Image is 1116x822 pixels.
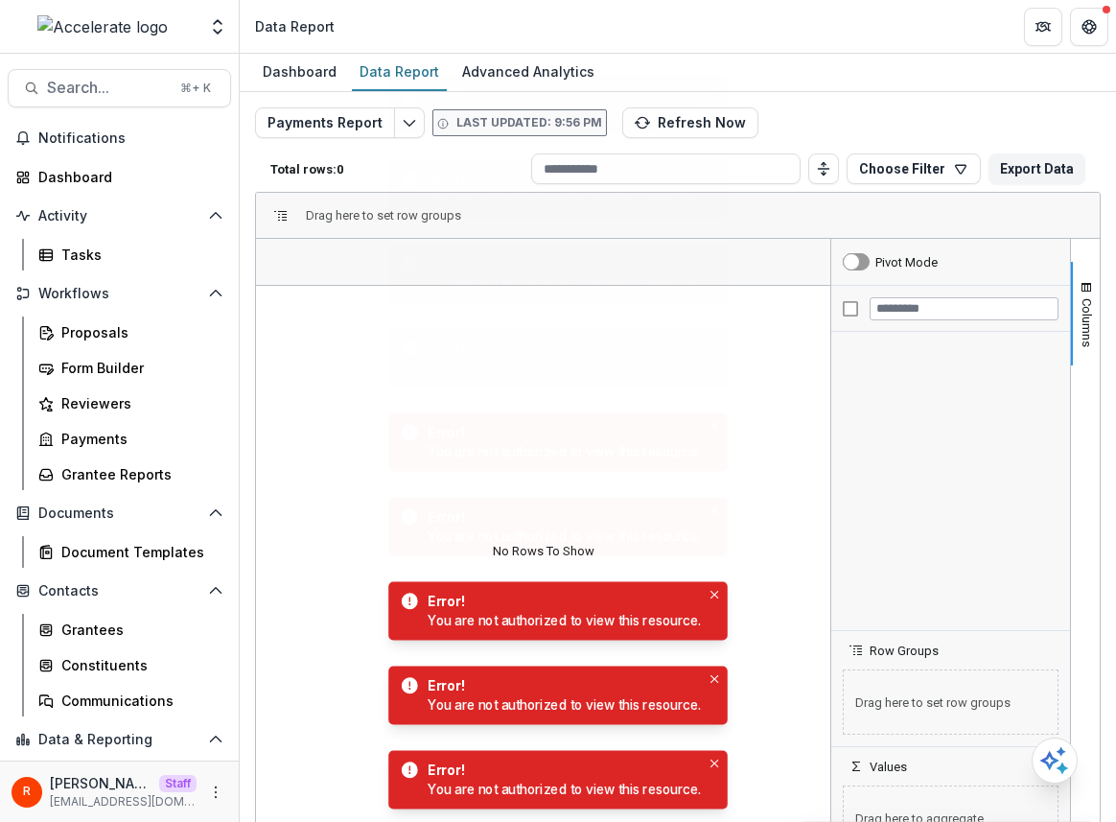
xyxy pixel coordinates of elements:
[705,501,724,520] button: Close
[705,669,724,689] button: Close
[705,332,724,351] button: Close
[50,793,197,810] p: [EMAIL_ADDRESS][DOMAIN_NAME]
[204,8,231,46] button: Open entity switcher
[306,208,461,223] span: Drag here to set row groups
[870,297,1058,320] input: Filter Columns Input
[454,54,602,91] a: Advanced Analytics
[454,58,602,85] div: Advanced Analytics
[705,416,724,435] button: Close
[428,592,695,611] div: Error!
[428,189,702,208] div: You are not authorized to view this resource.
[843,669,1058,735] span: Drag here to set row groups
[255,58,344,85] div: Dashboard
[1080,298,1094,347] span: Columns
[428,273,702,293] div: You are not authorized to view this resource.
[31,685,231,716] a: Communications
[38,286,200,302] span: Workflows
[38,130,223,147] span: Notifications
[61,655,216,675] div: Constituents
[428,20,702,39] div: You are not authorized to view this resource.
[428,676,695,695] div: Error!
[61,620,216,640] div: Grantees
[870,644,939,658] span: Row Groups
[428,761,695,780] div: Error!
[705,79,724,98] button: Close
[31,352,231,384] a: Form Builder
[31,649,231,681] a: Constituents
[428,611,702,630] div: You are not authorized to view this resource.
[37,15,168,38] img: Accelerate logo
[352,54,447,91] a: Data Report
[159,775,197,792] p: Staff
[831,658,1070,746] div: Row Groups
[988,153,1085,184] button: Export Data
[705,247,724,267] button: Close
[428,780,702,799] div: You are not authorized to view this resource.
[428,254,695,273] div: Error!
[31,614,231,646] a: Grantees
[61,245,216,265] div: Tasks
[31,536,231,568] a: Document Templates
[31,388,231,419] a: Reviewers
[61,542,216,562] div: Document Templates
[255,107,395,138] button: Payments Report
[428,105,702,124] div: You are not authorized to view this resource.
[306,208,461,223] div: Row Groups
[31,458,231,490] a: Grantee Reports
[38,732,200,748] span: Data & Reporting
[352,58,447,85] div: Data Report
[61,464,216,484] div: Grantee Reports
[428,85,695,105] div: Error!
[38,167,216,187] div: Dashboard
[61,429,216,449] div: Payments
[428,695,702,715] div: You are not authorized to view this resource.
[61,322,216,342] div: Proposals
[428,1,695,20] div: Error!
[204,781,227,804] button: More
[50,773,151,793] p: [PERSON_NAME]
[428,507,695,527] div: Error!
[8,498,231,528] button: Open Documents
[38,505,200,522] span: Documents
[255,54,344,91] a: Dashboard
[23,786,31,798] div: Raj
[31,423,231,455] a: Payments
[428,527,702,546] div: You are not authorized to view this resource.
[8,278,231,309] button: Open Workflows
[8,724,231,755] button: Open Data & Reporting
[8,575,231,606] button: Open Contacts
[1024,8,1062,46] button: Partners
[705,585,724,604] button: Close
[808,153,839,184] button: Toggle auto height
[428,170,695,189] div: Error!
[61,358,216,378] div: Form Builder
[255,16,335,36] div: Data Report
[428,339,695,358] div: Error!
[705,163,724,182] button: Close
[270,162,523,176] p: Total rows: 0
[8,161,231,193] a: Dashboard
[38,583,200,599] span: Contacts
[1070,8,1108,46] button: Get Help
[47,79,169,97] span: Search...
[428,423,695,442] div: Error!
[176,78,215,99] div: ⌘ + K
[847,153,981,184] button: Choose Filter
[38,208,200,224] span: Activity
[61,691,216,711] div: Communications
[8,123,231,153] button: Notifications
[875,255,938,270] div: Pivot Mode
[705,754,724,773] button: Close
[1032,738,1078,784] button: Open AI Assistant
[428,442,702,461] div: You are not authorized to view this resource.
[8,200,231,231] button: Open Activity
[428,358,702,377] div: You are not authorized to view this resource.
[31,317,231,348] a: Proposals
[61,393,216,413] div: Reviewers
[247,12,342,40] nav: breadcrumb
[870,760,907,774] span: Values
[8,69,231,107] button: Search...
[31,239,231,270] a: Tasks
